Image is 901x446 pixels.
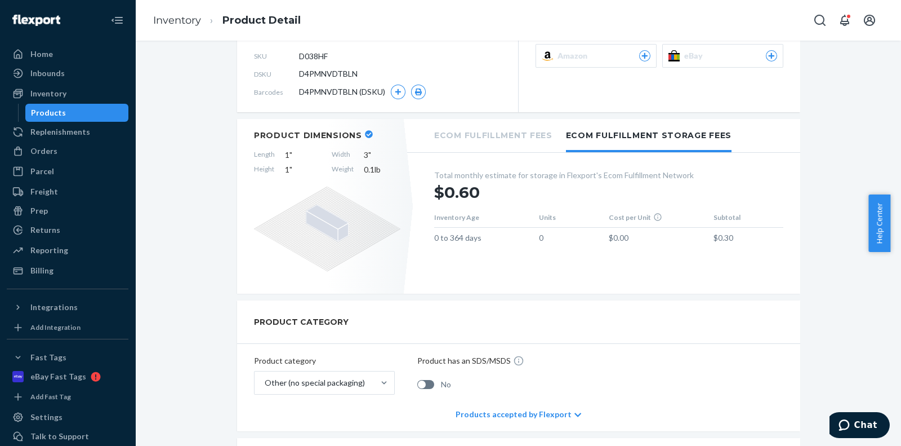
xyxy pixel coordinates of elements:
button: Talk to Support [7,427,128,445]
span: Amazon [557,50,592,61]
p: Product has an SDS/MSDS [417,355,511,366]
div: Inbounds [30,68,65,79]
button: Open notifications [833,9,856,32]
td: $0.30 [713,227,783,244]
button: Open account menu [858,9,881,32]
div: Other (no special packaging) [265,377,365,388]
span: Weight [332,164,354,175]
a: Inventory [7,85,128,103]
span: " [289,165,292,174]
span: Barcodes [254,87,299,97]
a: Product Detail [222,14,301,27]
div: Talk to Support [30,431,89,442]
p: Product category [254,355,395,366]
div: Replenishments [30,126,90,138]
a: Parcel [7,162,128,180]
button: Open Search Box [809,9,831,32]
td: 0 to 364 days [434,227,539,244]
a: Returns [7,221,128,239]
a: Products [25,104,129,122]
a: Inventory [153,14,201,27]
span: Width [332,149,354,161]
a: Add Fast Tag [7,390,128,404]
span: 3 [364,149,400,161]
button: eBay [662,44,783,68]
span: 1 [285,149,322,161]
div: Products [31,107,66,118]
th: Cost per Unit [609,213,713,227]
div: eBay Fast Tags [30,371,86,382]
div: Inventory [30,88,66,99]
th: Inventory Age [434,213,539,227]
button: Fast Tags [7,348,128,366]
div: Integrations [30,302,78,313]
iframe: Opens a widget where you can chat to one of our agents [829,412,890,440]
div: Add Integration [30,323,81,332]
a: Home [7,45,128,63]
span: DSKU [254,69,299,79]
div: Reporting [30,245,68,256]
a: Orders [7,142,128,160]
a: Add Integration [7,321,128,334]
span: eBay [684,50,707,61]
th: Subtotal [713,213,783,227]
li: Ecom Fulfillment Fees [434,119,552,150]
span: Height [254,164,275,175]
li: Ecom Fulfillment Storage Fees [566,119,731,152]
span: D4PMNVDTBLN (DSKU) [299,86,385,98]
a: Settings [7,408,128,426]
span: No [441,379,451,390]
button: Integrations [7,298,128,316]
a: Replenishments [7,123,128,141]
th: Units [539,213,609,227]
img: Flexport logo [12,15,60,26]
div: Parcel [30,166,54,177]
span: 1 [285,164,322,175]
ol: breadcrumbs [144,4,310,37]
span: " [368,150,371,160]
a: eBay Fast Tags [7,368,128,386]
span: " [289,150,292,160]
div: Total monthly estimate for storage in Flexport's Ecom Fulfillment Network [434,170,783,181]
div: Orders [30,145,57,157]
div: Add Fast Tag [30,392,71,401]
div: Products accepted by Flexport [456,398,581,431]
button: Close Navigation [106,9,128,32]
span: 0.1 lb [364,164,400,175]
a: Inbounds [7,64,128,82]
div: Home [30,48,53,60]
div: Prep [30,205,48,217]
a: Prep [7,202,128,220]
input: Other (no special packaging) [264,377,265,388]
td: 0 [539,227,609,244]
div: Settings [30,412,63,423]
a: Billing [7,262,128,280]
div: Fast Tags [30,352,66,363]
div: Returns [30,224,60,236]
span: Length [254,149,275,161]
h2: PRODUCT CATEGORY [254,312,349,332]
button: Amazon [536,44,657,68]
td: $0.00 [609,227,713,244]
div: Freight [30,186,58,197]
button: Help Center [868,195,890,252]
a: Reporting [7,241,128,259]
span: D4PMNVDTBLN [299,68,358,80]
h2: Product Dimensions [254,130,362,140]
div: $0.60 [434,181,783,204]
a: Freight [7,183,128,201]
div: Billing [30,265,53,276]
span: SKU [254,51,299,61]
